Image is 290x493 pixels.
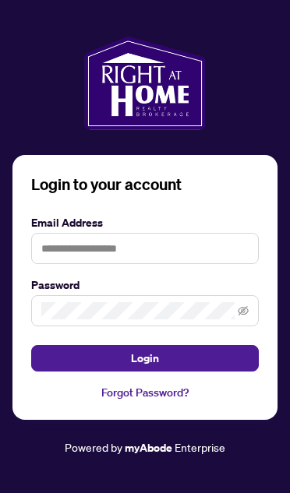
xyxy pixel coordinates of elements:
img: ma-logo [84,37,205,130]
span: Enterprise [175,440,225,454]
a: myAbode [125,439,172,456]
h3: Login to your account [31,174,259,195]
span: eye-invisible [238,305,249,316]
label: Password [31,276,259,294]
label: Email Address [31,214,259,231]
span: Powered by [65,440,122,454]
button: Login [31,345,259,372]
a: Forgot Password? [31,384,259,401]
span: Login [131,346,159,371]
